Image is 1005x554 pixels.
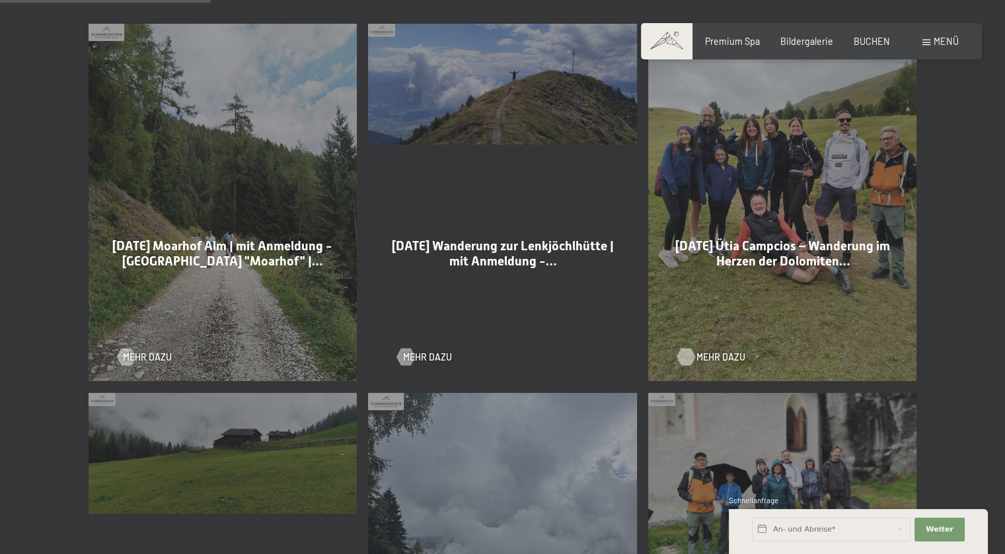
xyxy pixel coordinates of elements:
a: Premium Spa [705,36,760,47]
span: Mehr dazu [123,351,172,364]
span: Mehr dazu [696,351,745,364]
a: Mehr dazu [677,351,732,364]
span: [DATE] Moarhof Alm | mit Anmeldung - [GEOGRAPHIC_DATA] "Moarhof" |… [112,238,332,269]
span: [DATE] Ütia Campcios – Wanderung im Herzen der Dolomiten… [675,238,890,269]
span: Schnellanfrage [729,496,778,504]
span: Weiter [926,524,953,535]
a: Bildergalerie [780,36,833,47]
button: Weiter [914,518,965,541]
a: BUCHEN [854,36,890,47]
span: Mehr dazu [403,351,452,364]
a: Mehr dazu [118,351,172,364]
span: Menü [934,36,959,47]
span: [DATE] Wanderung zur Lenkjöchlhütte | mit Anmeldung -… [392,238,614,269]
a: Mehr dazu [397,351,452,364]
